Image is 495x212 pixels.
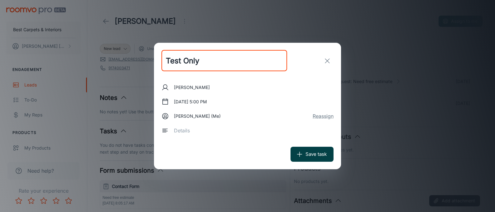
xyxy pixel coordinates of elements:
p: [PERSON_NAME] [174,84,210,91]
p: [PERSON_NAME] (Me) [174,113,221,120]
button: Reassign [313,112,334,120]
button: exit [321,55,334,67]
button: [DATE] 5:00 PM [171,96,209,107]
input: Title* [161,50,287,71]
button: Save task [291,147,334,162]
